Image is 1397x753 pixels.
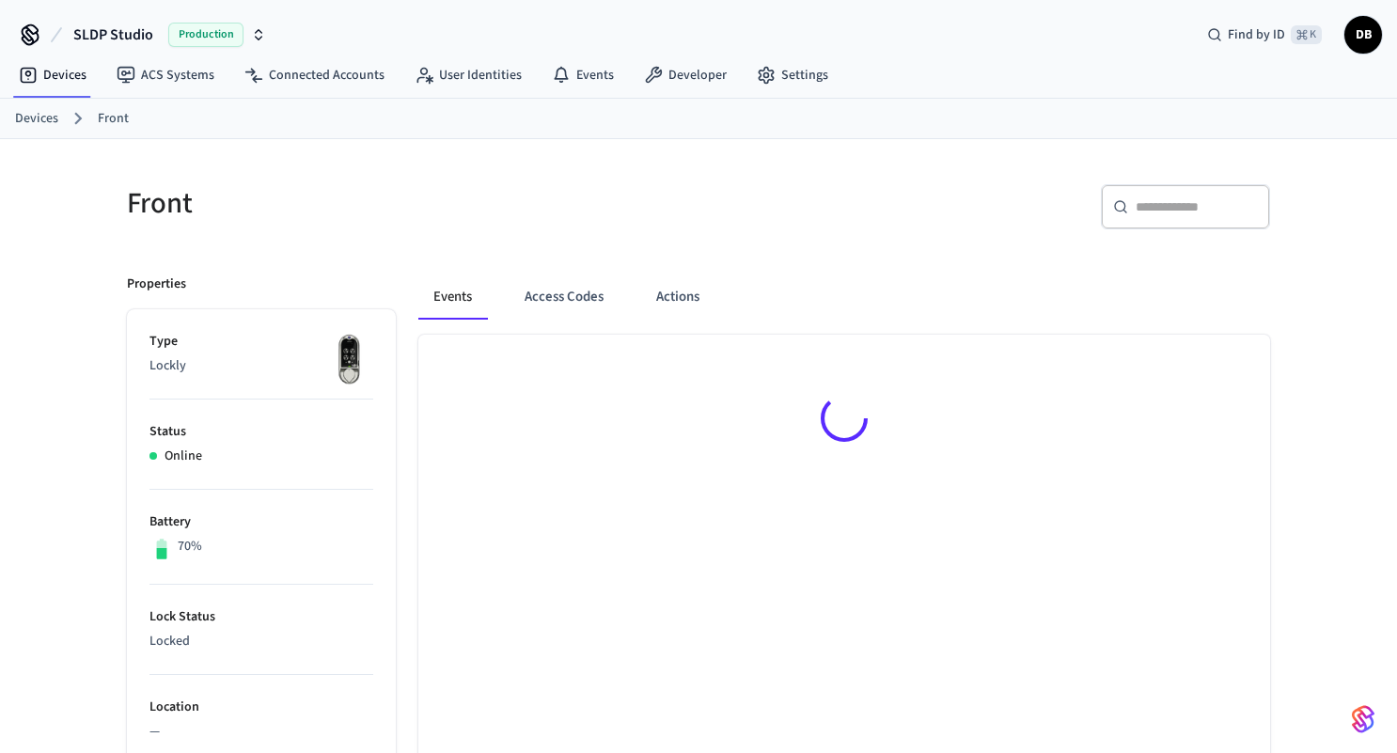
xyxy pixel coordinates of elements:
a: Connected Accounts [229,58,400,92]
button: Access Codes [510,275,619,320]
span: ⌘ K [1291,25,1322,44]
span: SLDP Studio [73,24,153,46]
p: Type [149,332,373,352]
div: Find by ID⌘ K [1192,18,1337,52]
p: Properties [127,275,186,294]
span: DB [1346,18,1380,52]
button: DB [1344,16,1382,54]
img: Lockly Vision Lock, Front [326,332,373,388]
a: Developer [629,58,742,92]
span: Production [168,23,243,47]
a: Settings [742,58,843,92]
a: User Identities [400,58,537,92]
a: Devices [15,109,58,129]
p: Online [165,447,202,466]
p: Locked [149,632,373,651]
button: Actions [641,275,714,320]
span: Find by ID [1228,25,1285,44]
p: Status [149,422,373,442]
img: SeamLogoGradient.69752ec5.svg [1352,704,1374,734]
p: Lock Status [149,607,373,627]
a: Devices [4,58,102,92]
p: 70% [178,537,202,557]
p: Location [149,698,373,717]
p: Lockly [149,356,373,376]
p: Battery [149,512,373,532]
h5: Front [127,184,687,223]
div: ant example [418,275,1270,320]
a: ACS Systems [102,58,229,92]
a: Front [98,109,129,129]
a: Events [537,58,629,92]
button: Events [418,275,487,320]
p: — [149,722,373,742]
